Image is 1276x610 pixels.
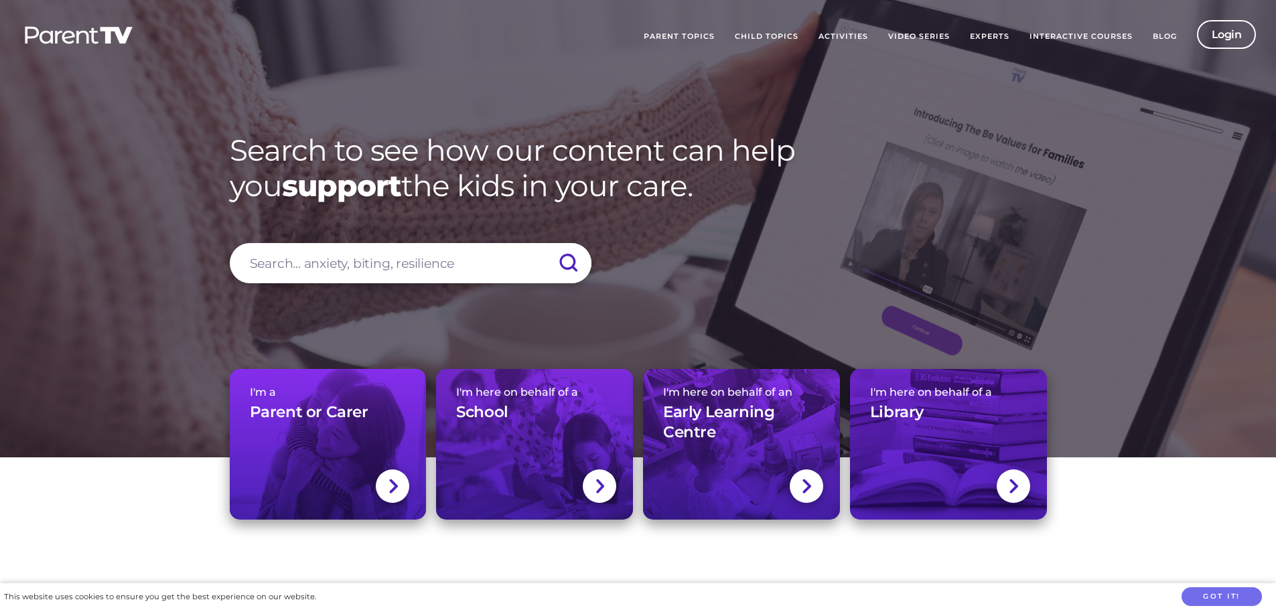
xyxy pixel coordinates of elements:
img: svg+xml;base64,PHN2ZyBlbmFibGUtYmFja2dyb3VuZD0ibmV3IDAgMCAxNC44IDI1LjciIHZpZXdCb3g9IjAgMCAxNC44ID... [595,477,605,495]
a: I'm here on behalf of aLibrary [850,369,1047,520]
div: This website uses cookies to ensure you get the best experience on our website. [4,590,316,604]
img: svg+xml;base64,PHN2ZyBlbmFibGUtYmFja2dyb3VuZD0ibmV3IDAgMCAxNC44IDI1LjciIHZpZXdCb3g9IjAgMCAxNC44ID... [1008,477,1018,495]
button: Got it! [1182,587,1262,607]
input: Search... anxiety, biting, resilience [230,243,591,283]
h1: Search to see how our content can help you the kids in your care. [230,133,1047,204]
img: parenttv-logo-white.4c85aaf.svg [23,25,134,45]
h3: Parent or Carer [250,402,368,423]
a: Blog [1143,20,1187,54]
a: Parent Topics [634,20,725,54]
a: Child Topics [725,20,808,54]
a: I'm aParent or Carer [230,369,427,520]
a: Interactive Courses [1019,20,1143,54]
a: I'm here on behalf of anEarly Learning Centre [643,369,840,520]
a: Experts [960,20,1019,54]
strong: support [282,167,401,204]
span: I'm a [250,386,407,398]
h3: Early Learning Centre [663,402,820,443]
span: I'm here on behalf of a [870,386,1027,398]
a: I'm here on behalf of aSchool [436,369,633,520]
h3: Library [870,402,924,423]
img: svg+xml;base64,PHN2ZyBlbmFibGUtYmFja2dyb3VuZD0ibmV3IDAgMCAxNC44IDI1LjciIHZpZXdCb3g9IjAgMCAxNC44ID... [388,477,398,495]
input: Submit [545,243,591,283]
h3: School [456,402,508,423]
a: Video Series [878,20,960,54]
a: Login [1197,20,1257,49]
a: Activities [808,20,878,54]
span: I'm here on behalf of a [456,386,613,398]
img: svg+xml;base64,PHN2ZyBlbmFibGUtYmFja2dyb3VuZD0ibmV3IDAgMCAxNC44IDI1LjciIHZpZXdCb3g9IjAgMCAxNC44ID... [801,477,811,495]
span: I'm here on behalf of an [663,386,820,398]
